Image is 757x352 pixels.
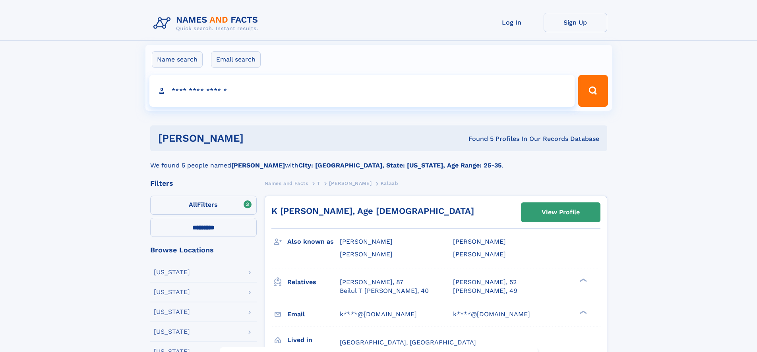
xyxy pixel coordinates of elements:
b: City: [GEOGRAPHIC_DATA], State: [US_STATE], Age Range: 25-35 [298,162,501,169]
h3: Email [287,308,340,321]
a: Log In [480,13,544,32]
a: [PERSON_NAME] [329,178,372,188]
a: [PERSON_NAME], 87 [340,278,403,287]
a: Names and Facts [265,178,308,188]
div: [US_STATE] [154,289,190,295]
span: All [189,201,197,208]
a: [PERSON_NAME], 52 [453,278,517,287]
label: Name search [152,51,203,68]
div: View Profile [542,203,580,221]
div: Filters [150,180,257,187]
span: [PERSON_NAME] [329,181,372,186]
a: Beilul T [PERSON_NAME], 40 [340,287,429,295]
input: search input [149,75,575,107]
div: Browse Locations [150,246,257,254]
h3: Relatives [287,275,340,289]
a: [PERSON_NAME], 49 [453,287,517,295]
span: [PERSON_NAME] [340,250,393,258]
h3: Also known as [287,235,340,248]
div: ❯ [578,310,587,315]
b: [PERSON_NAME] [231,162,285,169]
span: [PERSON_NAME] [453,238,506,245]
a: K [PERSON_NAME], Age [DEMOGRAPHIC_DATA] [271,206,474,216]
h3: Lived in [287,333,340,347]
button: Search Button [578,75,608,107]
h1: [PERSON_NAME] [158,133,356,143]
img: Logo Names and Facts [150,13,265,34]
span: [PERSON_NAME] [340,238,393,245]
div: [US_STATE] [154,329,190,335]
div: ❯ [578,277,587,283]
span: T [317,181,320,186]
span: Kalaab [381,181,399,186]
span: [GEOGRAPHIC_DATA], [GEOGRAPHIC_DATA] [340,339,476,346]
div: Found 5 Profiles In Our Records Database [356,135,599,143]
a: Sign Up [544,13,607,32]
div: We found 5 people named with . [150,151,607,170]
a: T [317,178,320,188]
label: Email search [211,51,261,68]
a: View Profile [521,203,600,222]
label: Filters [150,196,257,215]
div: [US_STATE] [154,309,190,315]
div: [US_STATE] [154,269,190,275]
span: [PERSON_NAME] [453,250,506,258]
